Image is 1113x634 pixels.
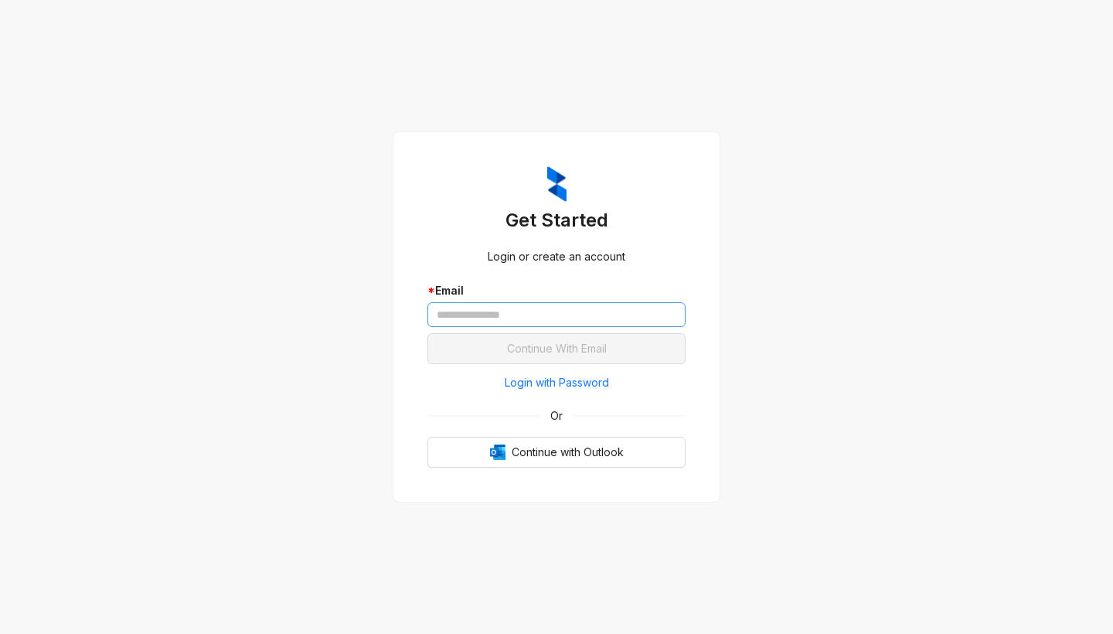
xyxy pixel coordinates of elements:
[427,333,686,364] button: Continue With Email
[512,444,624,461] span: Continue with Outlook
[427,208,686,233] h3: Get Started
[539,407,574,424] span: Or
[427,248,686,265] div: Login or create an account
[427,437,686,468] button: OutlookContinue with Outlook
[490,445,505,460] img: Outlook
[427,370,686,395] button: Login with Password
[427,282,686,299] div: Email
[505,374,609,391] span: Login with Password
[547,166,567,202] img: ZumaIcon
